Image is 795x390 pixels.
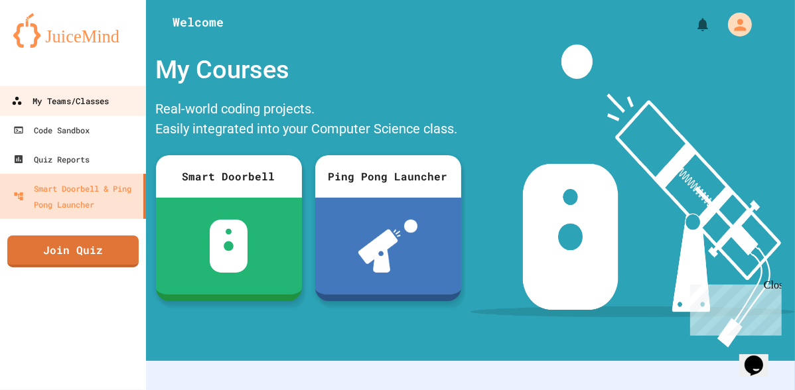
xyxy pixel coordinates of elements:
div: Ping Pong Launcher [315,155,461,198]
div: My Notifications [670,13,714,36]
div: Code Sandbox [13,122,90,138]
div: Real-world coding projects. Easily integrated into your Computer Science class. [149,96,468,145]
a: Join Quiz [7,235,139,267]
div: My Account [714,9,755,40]
div: Smart Doorbell & Ping Pong Launcher [13,180,138,212]
iframe: chat widget [685,279,782,336]
iframe: chat widget [739,337,782,377]
img: logo-orange.svg [13,13,133,48]
img: ppl-with-ball.png [358,220,417,273]
img: banner-image-my-projects.png [470,44,795,348]
div: My Teams/Classes [11,93,109,109]
div: Quiz Reports [13,151,90,167]
div: My Courses [149,44,468,96]
div: Smart Doorbell [156,155,302,198]
div: Chat with us now!Close [5,5,92,84]
img: sdb-white.svg [210,220,248,273]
